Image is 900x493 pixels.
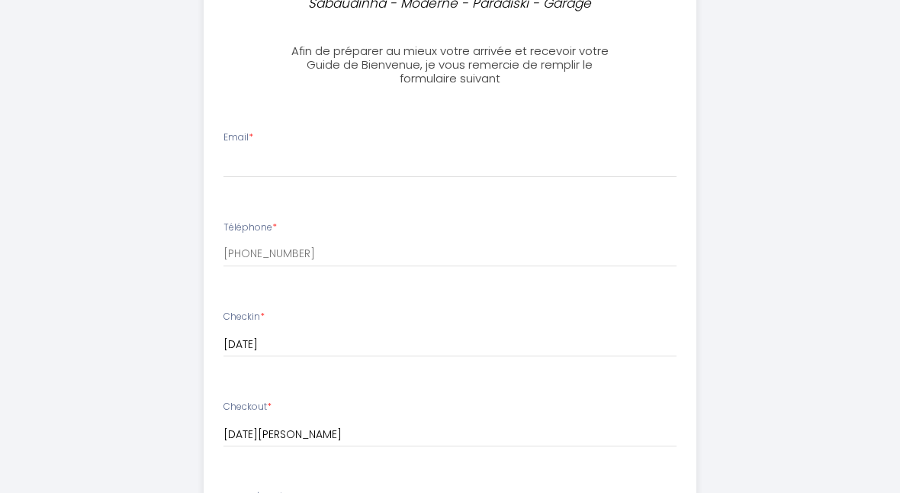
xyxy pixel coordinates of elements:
label: Checkin [223,310,265,324]
label: Téléphone [223,221,277,235]
h3: Afin de préparer au mieux votre arrivée et recevoir votre Guide de Bienvenue, je vous remercie de... [289,44,610,85]
label: Checkout [223,400,272,414]
label: Email [223,130,253,145]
